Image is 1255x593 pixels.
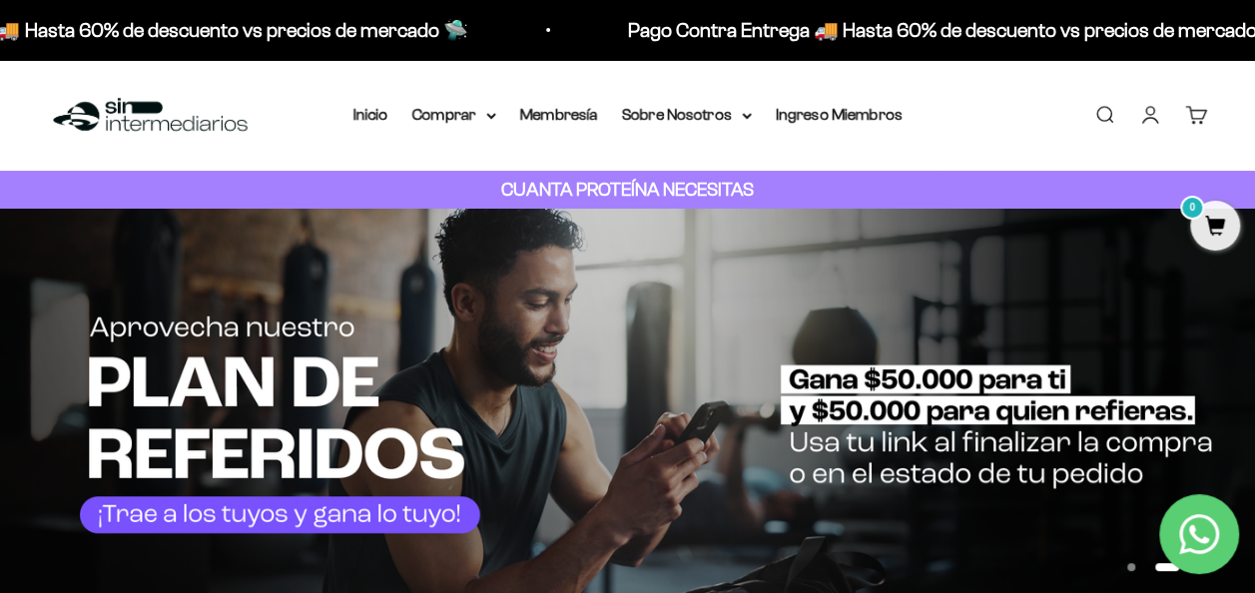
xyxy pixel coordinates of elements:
a: Membresía [520,106,598,123]
a: Ingreso Miembros [776,106,903,123]
summary: Sobre Nosotros [622,102,752,128]
a: 0 [1190,217,1240,239]
mark: 0 [1180,196,1204,220]
strong: CUANTA PROTEÍNA NECESITAS [501,179,754,200]
p: Pago Contra Entrega 🚚 Hasta 60% de descuento vs precios de mercado 🛸 [597,14,1255,46]
summary: Comprar [412,102,496,128]
a: Inicio [353,106,388,123]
